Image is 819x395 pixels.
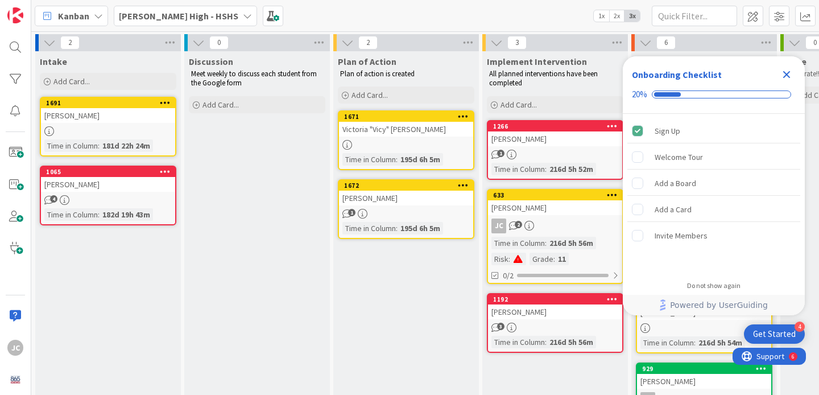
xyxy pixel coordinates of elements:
span: 3x [624,10,640,22]
div: Add a Card is incomplete. [627,197,800,222]
div: [PERSON_NAME] [41,108,175,123]
div: 1672 [344,182,473,190]
span: Support [24,2,52,15]
div: Add a Card [655,203,692,216]
span: : [98,139,100,152]
div: Time in Column [342,153,396,166]
img: Visit kanbanzone.com [7,7,23,23]
div: 1672[PERSON_NAME] [339,180,473,205]
div: Time in Column [491,163,545,175]
div: Checklist progress: 20% [632,89,796,100]
div: Checklist items [623,114,805,274]
div: 929 [642,365,771,373]
span: Add Card... [500,100,537,110]
span: : [98,208,100,221]
div: Open Get Started checklist, remaining modules: 4 [744,324,805,344]
div: Add a Board is incomplete. [627,171,800,196]
div: 216d 5h 52m [547,163,596,175]
div: 1065[PERSON_NAME] [41,167,175,192]
div: JC [7,340,23,356]
span: Powered by UserGuiding [670,298,768,312]
span: Implement Intervention [487,56,587,67]
span: 1 [348,209,355,216]
div: Victoria "Vicy" [PERSON_NAME] [339,122,473,137]
div: 1266 [493,122,622,130]
div: [PERSON_NAME] [339,191,473,205]
div: Get Started [753,328,796,340]
div: 1192[PERSON_NAME] [488,294,622,319]
span: 0/2 [503,270,514,282]
div: [PERSON_NAME] [488,131,622,146]
div: Welcome Tour is incomplete. [627,145,800,170]
div: 195d 6h 5m [398,222,443,234]
span: : [396,153,398,166]
div: 6 [59,5,62,14]
div: Close Checklist [777,65,796,84]
span: Discussion [189,56,233,67]
span: Kanban [58,9,89,23]
span: Add Card... [53,76,90,87]
div: JC [488,219,622,233]
div: Time in Column [491,336,545,348]
div: [PERSON_NAME] [637,374,771,389]
div: 1065 [41,167,175,177]
div: 4 [795,322,805,332]
span: : [396,222,398,234]
span: 1 [497,150,504,157]
div: Checklist Container [623,56,805,315]
span: 2 [515,221,522,228]
div: 1691 [46,99,175,107]
span: Plan of action is created [340,69,415,79]
img: avatar [7,372,23,388]
span: : [508,253,510,265]
div: 216d 5h 56m [547,336,596,348]
span: 3 [497,323,504,330]
div: Invite Members is incomplete. [627,223,800,248]
div: [PERSON_NAME] [488,200,622,215]
span: Add Card... [202,100,239,110]
b: [PERSON_NAME] High - HSHS [119,10,238,22]
div: Onboarding Checklist [632,68,722,81]
span: 2x [609,10,624,22]
div: JC [491,219,506,233]
div: 216d 5h 56m [547,237,596,249]
span: : [694,336,696,349]
div: 1192 [493,295,622,303]
div: 929[PERSON_NAME] [637,364,771,389]
div: 20% [632,89,647,100]
div: Welcome Tour [655,150,703,164]
div: Do not show again [687,281,741,290]
span: Follow up [636,56,676,67]
div: 1672 [339,180,473,191]
span: 2 [60,36,80,50]
span: All planned interventions have been completed [489,69,599,88]
div: Time in Column [44,208,98,221]
div: 633 [488,190,622,200]
div: 1266[PERSON_NAME] [488,121,622,146]
div: 11 [555,253,569,265]
div: Grade [530,253,553,265]
span: Plan of Action [338,56,396,67]
div: Time in Column [342,222,396,234]
div: 633[PERSON_NAME] [488,190,622,215]
div: Sign Up is complete. [627,118,800,143]
div: Time in Column [640,336,694,349]
span: 2 [358,36,378,50]
div: Sign Up [655,124,680,138]
span: Intake [40,56,67,67]
div: Time in Column [44,139,98,152]
span: 3 [507,36,527,50]
div: 1691[PERSON_NAME] [41,98,175,123]
div: Time in Column [491,237,545,249]
div: 1266 [488,121,622,131]
div: 1065 [46,168,175,176]
div: Risk [491,253,508,265]
span: : [545,336,547,348]
span: Meet weekly to discuss each student from the Google form [191,69,318,88]
div: 195d 6h 5m [398,153,443,166]
div: 929 [637,364,771,374]
div: [PERSON_NAME] [488,305,622,319]
span: Done [785,56,806,67]
div: 1671 [344,113,473,121]
span: : [545,163,547,175]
